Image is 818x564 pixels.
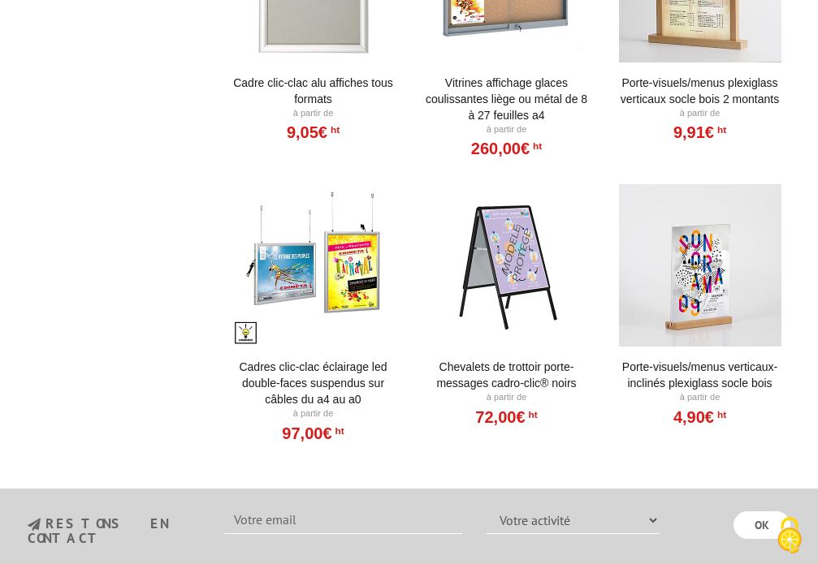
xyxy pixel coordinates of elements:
input: OK [734,511,790,539]
a: 4,90€HT [673,412,726,422]
p: À partir de [618,391,782,404]
a: Cadre Clic-Clac Alu affiches tous formats [232,75,396,107]
h3: restons en contact [28,517,201,545]
sup: HT [526,409,538,420]
button: Cookies (fenêtre modale) [761,509,818,564]
a: 72,00€HT [475,412,537,422]
a: 260,00€HT [471,144,542,153]
a: Chevalets de trottoir porte-messages Cadro-Clic® Noirs [425,359,589,391]
sup: HT [332,425,344,437]
a: 9,05€HT [287,127,340,137]
sup: HT [714,409,726,420]
a: Cadres clic-clac éclairage LED double-faces suspendus sur câbles du A4 au A0 [232,359,396,407]
img: newsletter.jpg [28,518,41,532]
sup: HT [530,140,542,152]
a: 9,91€HT [673,127,726,137]
a: Porte-Visuels/Menus verticaux-inclinés plexiglass socle bois [618,359,782,391]
img: Cookies (fenêtre modale) [769,515,810,556]
a: Vitrines affichage glaces coulissantes liège ou métal de 8 à 27 feuilles A4 [425,75,589,123]
p: À partir de [425,123,589,136]
p: À partir de [232,407,396,420]
a: Porte-Visuels/Menus Plexiglass Verticaux Socle Bois 2 Montants [618,75,782,107]
p: À partir de [232,107,396,120]
p: À partir de [425,391,589,404]
p: À partir de [618,107,782,120]
sup: HT [327,124,340,136]
sup: HT [714,124,726,136]
a: 97,00€HT [282,428,344,438]
input: Votre email [224,506,462,534]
